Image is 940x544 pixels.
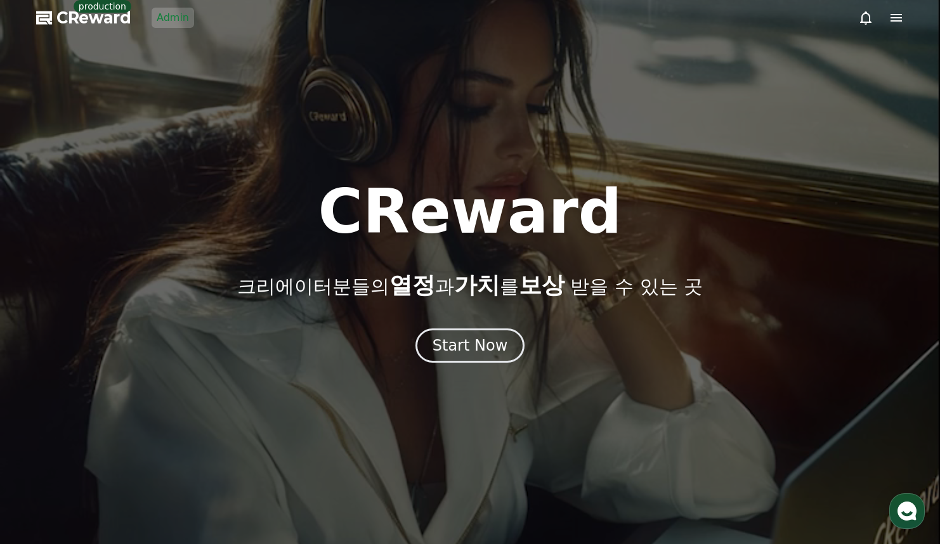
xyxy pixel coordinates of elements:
[415,328,525,363] button: Start Now
[519,272,565,298] span: 보상
[56,8,131,28] span: CReward
[433,335,508,356] div: Start Now
[36,8,131,28] a: CReward
[415,341,525,353] a: Start Now
[152,8,194,28] a: Admin
[389,272,435,298] span: 열정
[454,272,500,298] span: 가치
[318,181,622,242] h1: CReward
[237,273,703,298] p: 크리에이터분들의 과 를 받을 수 있는 곳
